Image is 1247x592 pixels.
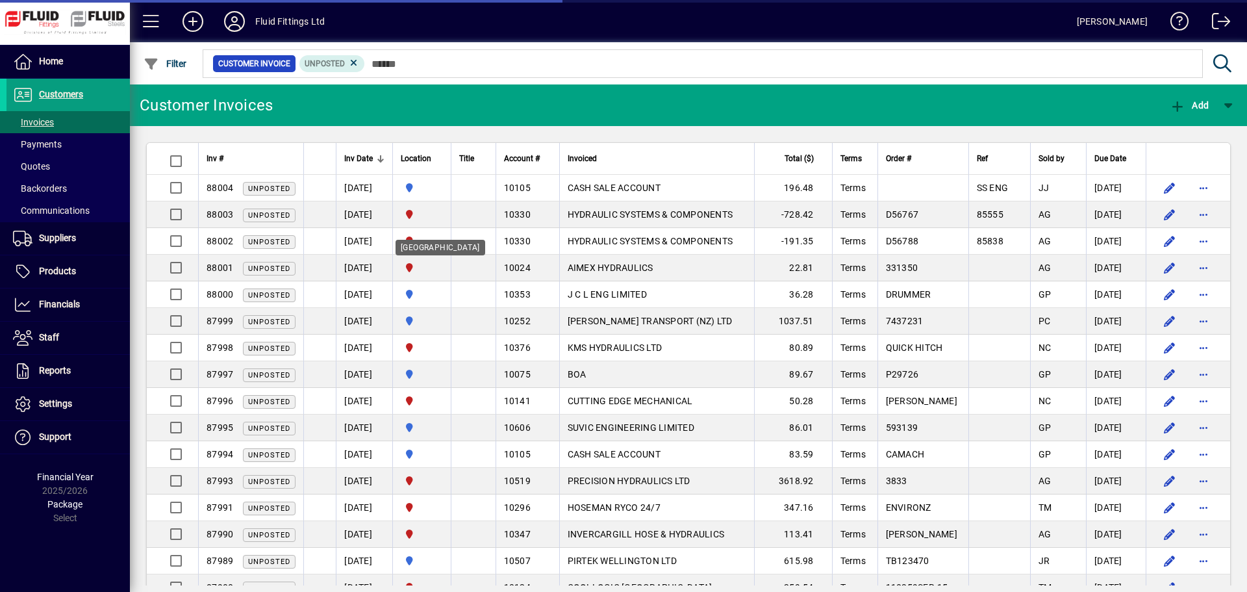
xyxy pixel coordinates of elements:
[1039,342,1052,353] span: NC
[1039,396,1052,406] span: NC
[1086,441,1146,468] td: [DATE]
[754,175,832,201] td: 196.48
[248,238,290,246] span: Unposted
[886,151,911,166] span: Order #
[568,342,662,353] span: KMS HYDRAULICS LTD
[248,371,290,380] span: Unposted
[336,415,392,441] td: [DATE]
[401,341,443,355] span: CHRISTCHURCH
[754,201,832,228] td: -728.42
[401,314,443,328] span: AUCKLAND
[1193,337,1214,358] button: More options
[459,151,474,166] span: Title
[207,316,233,326] span: 87999
[1193,417,1214,438] button: More options
[6,199,130,222] a: Communications
[39,233,76,243] span: Suppliers
[39,398,72,409] span: Settings
[1039,476,1052,486] span: AG
[207,422,233,433] span: 87995
[6,222,130,255] a: Suppliers
[977,209,1003,220] span: 85555
[840,263,866,273] span: Terms
[248,398,290,406] span: Unposted
[401,261,443,275] span: CHRISTCHURCH
[504,476,531,486] span: 10519
[754,495,832,521] td: 347.16
[255,11,325,32] div: Fluid Fittings Ltd
[1159,257,1180,278] button: Edit
[762,151,825,166] div: Total ($)
[1039,151,1064,166] span: Sold by
[754,548,832,574] td: 615.98
[886,396,957,406] span: [PERSON_NAME]
[1039,316,1051,326] span: PC
[140,95,273,116] div: Customer Invoices
[886,289,931,300] span: DRUMMER
[886,342,943,353] span: QUICK HITCH
[840,342,866,353] span: Terms
[39,332,59,342] span: Staff
[840,529,866,539] span: Terms
[977,151,988,166] span: Ref
[568,556,677,566] span: PIRTEK WELLINGTON LTD
[977,183,1009,193] span: SS ENG
[568,209,733,220] span: HYDRAULIC SYSTEMS & COMPONENTS
[1202,3,1231,45] a: Logout
[568,476,690,486] span: PRECISION HYDRAULICS LTD
[401,287,443,302] span: AUCKLAND
[1039,263,1052,273] span: AG
[1193,550,1214,571] button: More options
[1039,449,1052,459] span: GP
[305,59,345,68] span: Unposted
[840,449,866,459] span: Terms
[248,504,290,513] span: Unposted
[6,155,130,177] a: Quotes
[1159,364,1180,385] button: Edit
[401,447,443,461] span: AUCKLAND
[144,58,187,69] span: Filter
[207,396,233,406] span: 87996
[248,291,290,300] span: Unposted
[504,449,531,459] span: 10105
[39,89,83,99] span: Customers
[886,369,919,380] span: P29726
[504,342,531,353] span: 10376
[886,209,919,220] span: D56767
[13,183,67,194] span: Backorders
[214,10,255,33] button: Profile
[1159,231,1180,251] button: Edit
[207,449,233,459] span: 87994
[1193,470,1214,491] button: More options
[1193,257,1214,278] button: More options
[6,133,130,155] a: Payments
[336,361,392,388] td: [DATE]
[207,263,233,273] span: 88001
[336,548,392,574] td: [DATE]
[1159,497,1180,518] button: Edit
[248,478,290,486] span: Unposted
[336,495,392,521] td: [DATE]
[754,415,832,441] td: 86.01
[336,228,392,255] td: [DATE]
[1159,550,1180,571] button: Edit
[336,468,392,495] td: [DATE]
[459,151,487,166] div: Title
[401,234,443,248] span: CHRISTCHURCH
[504,369,531,380] span: 10075
[207,236,233,246] span: 88002
[207,183,233,193] span: 88004
[568,236,733,246] span: HYDRAULIC SYSTEMS & COMPONENTS
[504,422,531,433] span: 10606
[1039,151,1078,166] div: Sold by
[1159,311,1180,331] button: Edit
[1039,502,1052,513] span: TM
[336,175,392,201] td: [DATE]
[248,264,290,273] span: Unposted
[248,558,290,566] span: Unposted
[248,344,290,353] span: Unposted
[336,521,392,548] td: [DATE]
[1159,284,1180,305] button: Edit
[1086,495,1146,521] td: [DATE]
[977,151,1022,166] div: Ref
